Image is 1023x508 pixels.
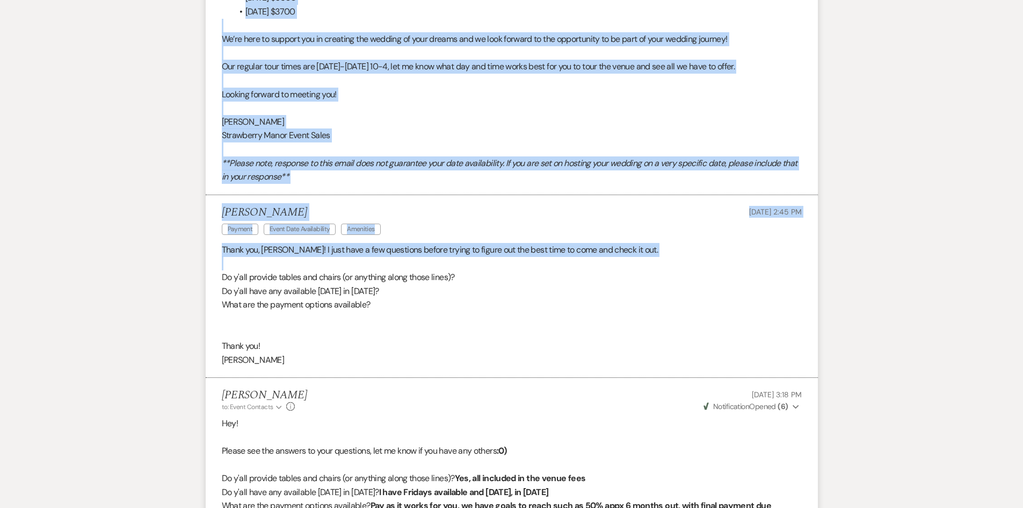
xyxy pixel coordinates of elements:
[703,402,788,411] span: Opened
[702,401,802,412] button: NotificationOpened (6)
[222,486,379,498] span: Do y'all have any available [DATE] in [DATE]?
[222,444,802,458] p: Please see the answers to your questions, let me know if you have any others
[713,402,749,411] span: Notification
[222,389,307,402] h5: [PERSON_NAME]
[222,353,802,367] p: [PERSON_NAME]
[222,402,284,412] button: to: Event Contacts
[222,270,802,284] p: Do y'all provide tables and chairs (or anything along those lines)?
[752,390,801,399] span: [DATE] 3:18 PM
[222,115,802,129] p: [PERSON_NAME]
[222,224,259,235] span: Payment
[222,60,802,74] p: Our regular tour times are [DATE]-[DATE] 10-4, let me know what day and time works best for you t...
[222,158,797,183] em: **Please note, response to this email does not guarantee your date availability. If you are set o...
[455,473,586,484] strong: Yes, all included in the venue fees
[233,5,802,19] li: [DATE] $3700
[222,32,802,46] p: We’re here to support you in creating the wedding of your dreams and we look forward to the oppor...
[222,243,802,257] p: Thank you, [PERSON_NAME]! I just have a few questions before trying to figure out the best time t...
[264,224,336,235] span: Event Date Availability
[222,473,455,484] span: Do y'all provide tables and chairs (or anything along those lines)?
[222,339,802,353] p: Thank you!
[497,445,506,456] strong: :0)
[222,298,802,312] p: What are the payment options available?
[222,403,273,411] span: to: Event Contacts
[222,417,802,431] p: Hey!
[222,128,802,142] p: Strawberry Manor Event Sales
[222,88,802,102] p: Looking forward to meeting you!
[341,224,380,235] span: Amenities
[222,284,802,298] p: Do y'all have any available [DATE] in [DATE]?
[749,207,801,217] span: [DATE] 2:45 PM
[778,402,788,411] strong: ( 6 )
[379,486,549,498] strong: I have Fridays available and [DATE], in [DATE]
[222,206,386,219] h5: [PERSON_NAME]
